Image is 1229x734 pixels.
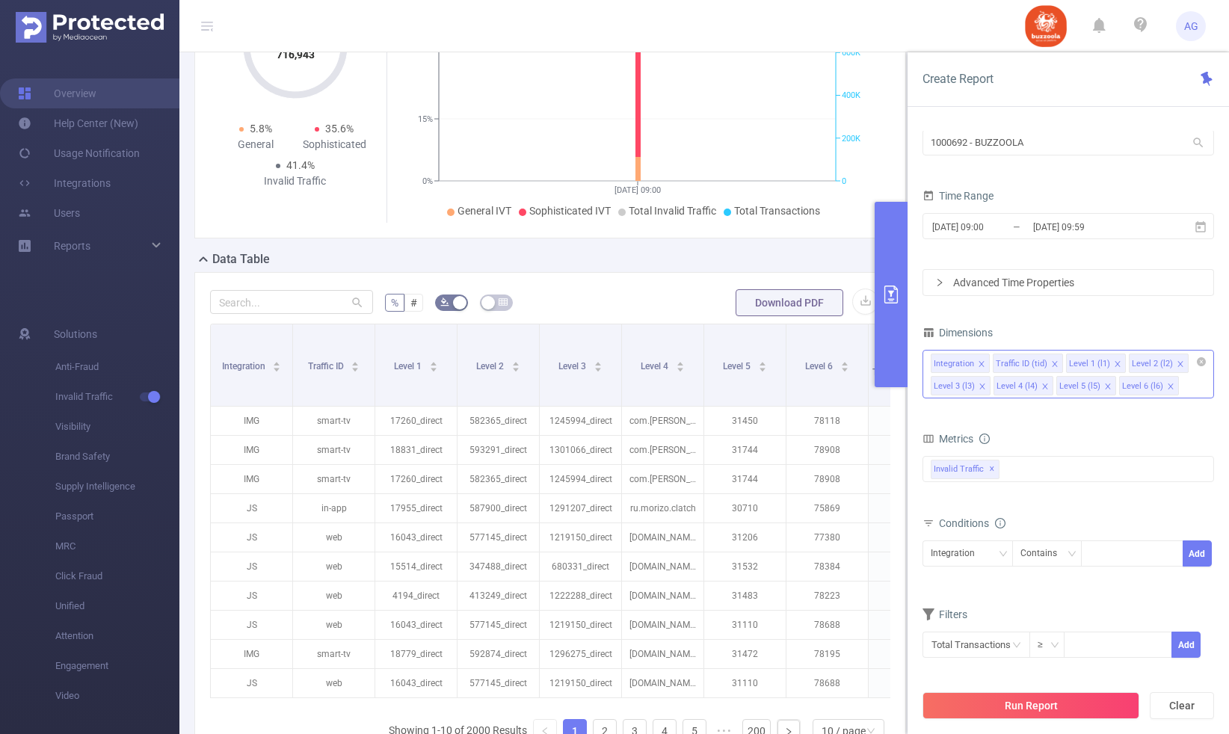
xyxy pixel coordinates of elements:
[704,407,786,435] p: 31450
[351,360,360,368] div: Sort
[55,591,179,621] span: Unified
[295,137,375,152] div: Sophisticated
[704,494,786,522] p: 30710
[994,376,1053,395] li: Level 4 (l4)
[394,361,424,371] span: Level 1
[18,168,111,198] a: Integrations
[1068,549,1076,560] i: icon: down
[211,640,292,668] p: IMG
[1104,383,1112,392] i: icon: close
[1059,377,1100,396] div: Level 5 (l5)
[1041,383,1049,392] i: icon: close
[840,360,849,368] div: Sort
[704,436,786,464] p: 31744
[786,407,868,435] p: 78118
[1197,357,1206,366] i: icon: close-circle
[18,108,138,138] a: Help Center (New)
[1167,383,1174,392] i: icon: close
[869,407,950,435] p: 18,229
[55,472,179,502] span: Supply Intelligence
[293,465,375,493] p: smart-tv
[55,651,179,681] span: Engagement
[55,412,179,442] span: Visibility
[375,465,457,493] p: 17260_direct
[211,669,292,697] p: JS
[293,523,375,552] p: web
[622,582,703,610] p: [DOMAIN_NAME]
[1177,360,1184,369] i: icon: close
[458,669,539,697] p: 577145_direct
[55,442,179,472] span: Brand Safety
[704,465,786,493] p: 31744
[922,433,973,445] span: Metrics
[375,523,457,552] p: 16043_direct
[978,360,985,369] i: icon: close
[622,611,703,639] p: [DOMAIN_NAME]
[54,319,97,349] span: Solutions
[458,407,539,435] p: 582365_direct
[440,297,449,306] i: icon: bg-colors
[594,360,602,364] i: icon: caret-up
[286,159,315,171] span: 41.4%
[736,289,843,316] button: Download PDF
[540,494,621,522] p: 1291207_direct
[997,377,1038,396] div: Level 4 (l4)
[758,366,766,370] i: icon: caret-down
[869,494,950,522] p: 7,962
[211,582,292,610] p: JS
[614,185,661,195] tspan: [DATE] 09:00
[734,205,820,217] span: Total Transactions
[511,360,520,364] i: icon: caret-up
[931,376,991,395] li: Level 3 (l3)
[1020,541,1068,566] div: Contains
[622,465,703,493] p: com.[PERSON_NAME].vastushastraintelugu
[375,611,457,639] p: 16043_direct
[786,582,868,610] p: 78223
[676,360,684,364] i: icon: caret-up
[869,552,950,581] p: 4,936
[869,436,950,464] p: 13,641
[540,640,621,668] p: 1296275_direct
[786,552,868,581] p: 78384
[55,681,179,711] span: Video
[934,354,974,374] div: Integration
[979,383,986,392] i: icon: close
[499,297,508,306] i: icon: table
[869,523,950,552] p: 5,100
[676,360,685,368] div: Sort
[931,354,990,373] li: Integration
[922,190,994,202] span: Time Range
[293,640,375,668] p: smart-tv
[210,290,373,314] input: Search...
[704,611,786,639] p: 31110
[1184,11,1198,41] span: AG
[622,552,703,581] p: [DOMAIN_NAME]
[704,669,786,697] p: 31110
[704,582,786,610] p: 31483
[429,360,438,368] div: Sort
[351,360,360,364] i: icon: caret-up
[786,669,868,697] p: 78688
[273,366,281,370] i: icon: caret-down
[54,240,90,252] span: Reports
[273,360,281,364] i: icon: caret-up
[1183,540,1212,567] button: Add
[676,366,684,370] i: icon: caret-down
[622,494,703,522] p: ru.morizo.clatch
[805,361,835,371] span: Level 6
[1069,354,1110,374] div: Level 1 (l1)
[1122,377,1163,396] div: Level 6 (l6)
[758,360,766,364] i: icon: caret-up
[351,366,360,370] i: icon: caret-down
[594,360,603,368] div: Sort
[211,494,292,522] p: JS
[931,541,985,566] div: Integration
[704,523,786,552] p: 31206
[276,49,314,61] tspan: 716,943
[422,176,433,186] tspan: 0%
[1051,360,1059,369] i: icon: close
[939,517,1005,529] span: Conditions
[922,327,993,339] span: Dimensions
[391,297,398,309] span: %
[869,669,950,697] p: 3,586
